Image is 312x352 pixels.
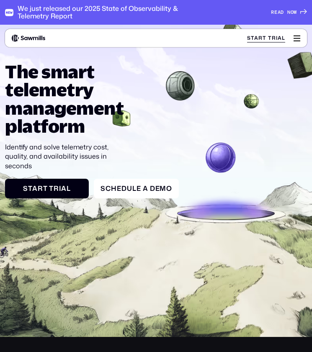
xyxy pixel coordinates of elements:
[5,62,132,135] h1: The smart telemetry management platform
[5,142,132,170] p: Identify and solve telemetry cost, quality, and availability issues in seconds
[271,9,307,16] a: READ NOW
[12,185,82,193] div: Start Trial
[5,179,89,198] a: Start Trial
[18,5,186,20] div: We just released our 2025 State of Observability & Telemetry Report
[271,9,297,15] div: READ NOW
[101,185,172,193] div: Schedule a Demo
[247,36,285,41] div: Start Trial
[94,179,179,198] a: Schedule a Demo
[247,34,285,43] a: Start Trial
